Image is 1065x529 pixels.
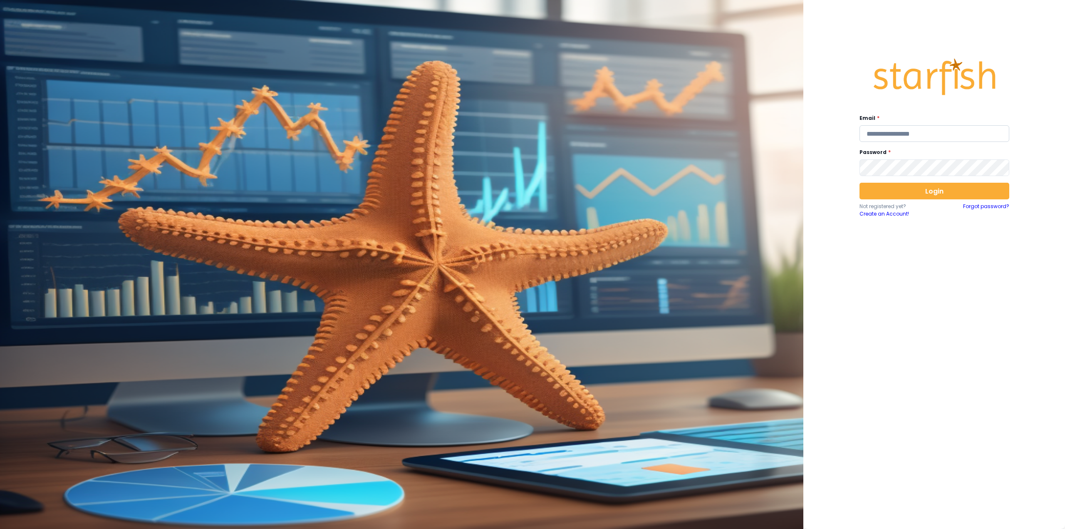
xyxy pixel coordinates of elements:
[859,114,1004,122] label: Email
[963,203,1009,218] a: Forgot password?
[859,203,934,210] p: Not registered yet?
[859,183,1009,199] button: Login
[859,149,1004,156] label: Password
[872,51,997,103] img: Logo.42cb71d561138c82c4ab.png
[859,210,934,218] a: Create an Account!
